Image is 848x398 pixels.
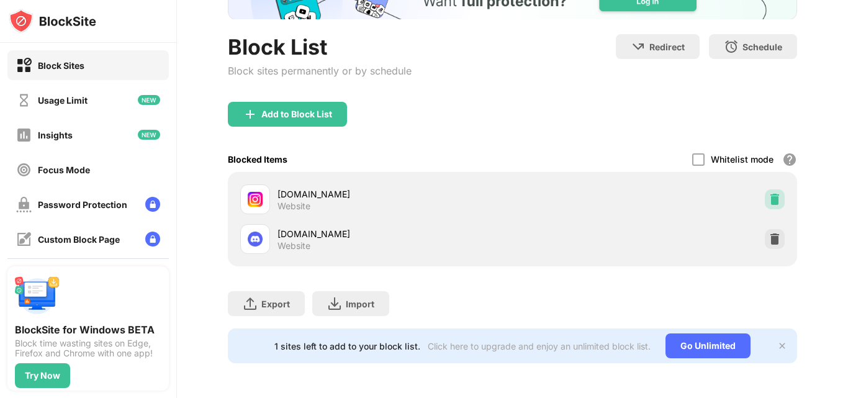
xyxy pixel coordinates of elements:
[277,240,310,251] div: Website
[16,232,32,247] img: customize-block-page-off.svg
[38,234,120,245] div: Custom Block Page
[25,371,60,381] div: Try Now
[138,130,160,140] img: new-icon.svg
[16,127,32,143] img: insights-off.svg
[16,162,32,178] img: focus-off.svg
[16,93,32,108] img: time-usage-off.svg
[145,197,160,212] img: lock-menu.svg
[228,34,412,60] div: Block List
[38,95,88,106] div: Usage Limit
[428,341,651,351] div: Click here to upgrade and enjoy an unlimited block list.
[15,323,161,336] div: BlockSite for Windows BETA
[38,165,90,175] div: Focus Mode
[261,299,290,309] div: Export
[145,232,160,246] img: lock-menu.svg
[711,154,774,165] div: Whitelist mode
[15,338,161,358] div: Block time wasting sites on Edge, Firefox and Chrome with one app!
[15,274,60,319] img: push-desktop.svg
[248,192,263,207] img: favicons
[38,199,127,210] div: Password Protection
[649,42,685,52] div: Redirect
[38,130,73,140] div: Insights
[777,341,787,351] img: x-button.svg
[261,109,332,119] div: Add to Block List
[138,95,160,105] img: new-icon.svg
[248,232,263,246] img: favicons
[274,341,420,351] div: 1 sites left to add to your block list.
[228,65,412,77] div: Block sites permanently or by schedule
[665,333,751,358] div: Go Unlimited
[38,60,84,71] div: Block Sites
[346,299,374,309] div: Import
[277,188,513,201] div: [DOMAIN_NAME]
[277,201,310,212] div: Website
[277,227,513,240] div: [DOMAIN_NAME]
[16,197,32,212] img: password-protection-off.svg
[742,42,782,52] div: Schedule
[228,154,287,165] div: Blocked Items
[16,58,32,73] img: block-on.svg
[9,9,96,34] img: logo-blocksite.svg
